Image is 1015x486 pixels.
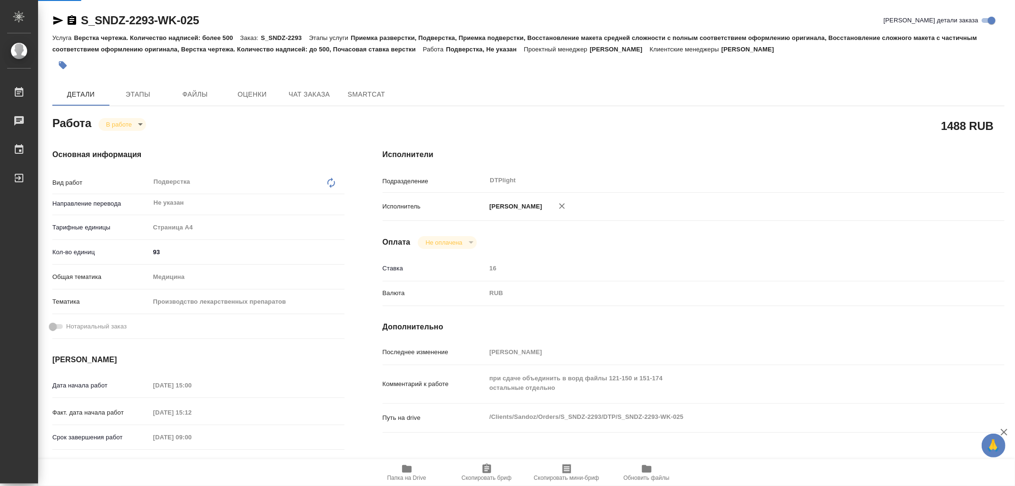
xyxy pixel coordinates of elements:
[52,34,977,53] p: Приемка разверстки, Подверстка, Приемка подверстки, Восстановление макета средней сложности с пол...
[261,34,309,41] p: S_SNDZ-2293
[52,178,150,188] p: Вид работ
[524,46,590,53] p: Проектный менеджер
[623,475,670,481] span: Обновить файлы
[103,120,135,129] button: В работе
[607,459,687,486] button: Обновить файлы
[941,118,994,134] h2: 1488 RUB
[527,459,607,486] button: Скопировать мини-бриф
[52,381,150,390] p: Дата начала работ
[52,199,150,208] p: Направление перевода
[150,378,233,392] input: Пустое поле
[387,475,426,481] span: Папка на Drive
[52,15,64,26] button: Скопировать ссылку для ЯМессенджера
[383,202,486,211] p: Исполнитель
[52,297,150,307] p: Тематика
[240,34,261,41] p: Заказ:
[52,433,150,442] p: Срок завершения работ
[52,55,73,76] button: Добавить тэг
[884,16,978,25] span: [PERSON_NAME] детали заказа
[383,264,486,273] p: Ставка
[52,34,74,41] p: Услуга
[423,46,446,53] p: Работа
[150,269,345,285] div: Медицина
[115,89,161,100] span: Этапы
[150,245,345,259] input: ✎ Введи что-нибудь
[446,46,524,53] p: Подверстка, Не указан
[81,14,199,27] a: S_SNDZ-2293-WK-025
[383,288,486,298] p: Валюта
[52,272,150,282] p: Общая тематика
[344,89,389,100] span: SmartCat
[486,285,953,301] div: RUB
[418,236,476,249] div: В работе
[383,149,1005,160] h4: Исполнители
[590,46,650,53] p: [PERSON_NAME]
[150,406,233,419] input: Пустое поле
[52,223,150,232] p: Тарифные единицы
[383,237,411,248] h4: Оплата
[552,196,572,217] button: Удалить исполнителя
[383,177,486,186] p: Подразделение
[229,89,275,100] span: Оценки
[383,347,486,357] p: Последнее изменение
[462,475,512,481] span: Скопировать бриф
[985,436,1002,456] span: 🙏
[99,118,146,131] div: В работе
[721,46,781,53] p: [PERSON_NAME]
[650,46,721,53] p: Клиентские менеджеры
[982,434,1005,457] button: 🙏
[74,34,240,41] p: Верстка чертежа. Количество надписей: более 500
[383,321,1005,333] h4: Дополнительно
[52,248,150,257] p: Кол-во единиц
[150,430,233,444] input: Пустое поле
[52,408,150,417] p: Факт. дата начала работ
[58,89,104,100] span: Детали
[383,379,486,389] p: Комментарий к работе
[423,238,465,247] button: Не оплачена
[172,89,218,100] span: Файлы
[367,459,447,486] button: Папка на Drive
[534,475,599,481] span: Скопировать мини-бриф
[66,15,78,26] button: Скопировать ссылку
[309,34,351,41] p: Этапы услуги
[486,409,953,425] textarea: /Clients/Sandoz/Orders/S_SNDZ-2293/DTP/S_SNDZ-2293-WK-025
[150,219,345,236] div: Страница А4
[286,89,332,100] span: Чат заказа
[486,261,953,275] input: Пустое поле
[52,114,91,131] h2: Работа
[66,322,127,331] span: Нотариальный заказ
[150,294,345,310] div: Производство лекарственных препаратов
[447,459,527,486] button: Скопировать бриф
[383,413,486,423] p: Путь на drive
[52,354,345,366] h4: [PERSON_NAME]
[486,345,953,359] input: Пустое поле
[486,370,953,396] textarea: при сдаче объединить в ворд файлы 121-150 и 151-174 остальные отдельно
[486,202,542,211] p: [PERSON_NAME]
[52,149,345,160] h4: Основная информация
